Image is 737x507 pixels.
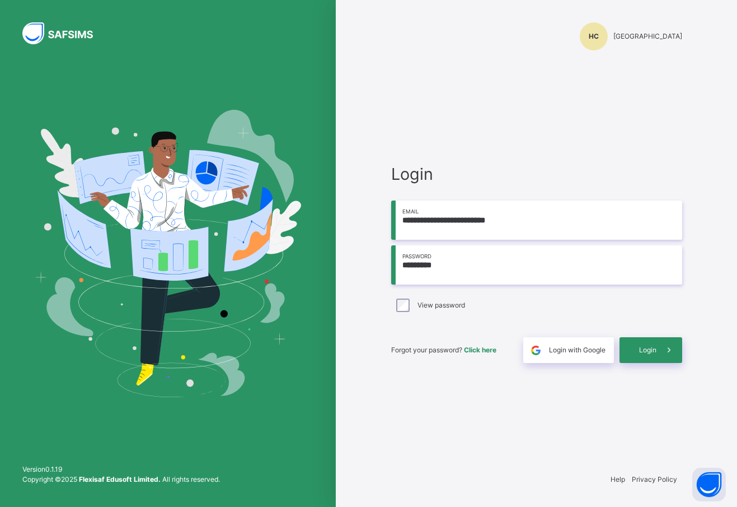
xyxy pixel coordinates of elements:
[632,475,677,483] a: Privacy Policy
[464,346,496,354] a: Click here
[22,464,220,475] span: Version 0.1.19
[611,475,625,483] a: Help
[79,475,161,483] strong: Flexisaf Edusoft Limited.
[639,345,656,355] span: Login
[613,31,682,41] span: [GEOGRAPHIC_DATA]
[549,345,605,355] span: Login with Google
[391,162,682,186] span: Login
[529,344,542,357] img: google.396cfc9801f0270233282035f929180a.svg
[391,346,496,354] span: Forgot your password?
[692,468,726,501] button: Open asap
[22,22,106,44] img: SAFSIMS Logo
[417,300,465,310] label: View password
[35,110,301,397] img: Hero Image
[22,475,220,483] span: Copyright © 2025 All rights reserved.
[589,31,599,41] span: HC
